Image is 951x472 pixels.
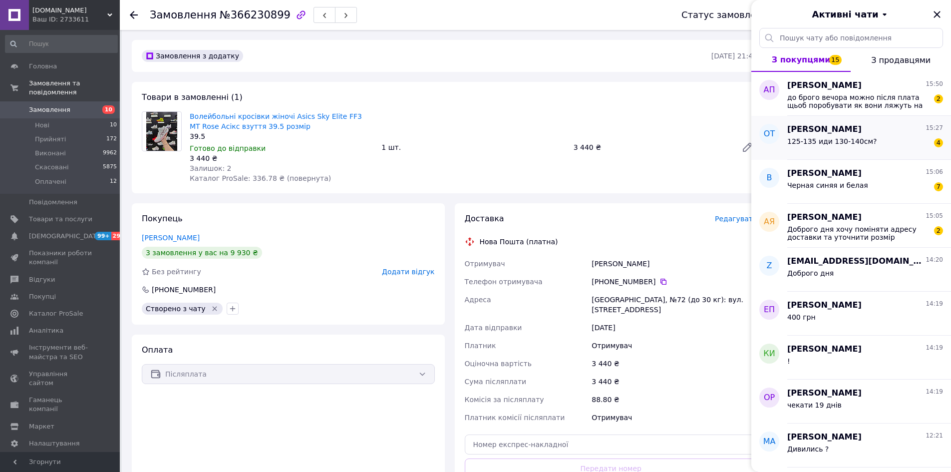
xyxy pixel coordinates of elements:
[751,248,951,292] button: z[EMAIL_ADDRESS][DOMAIN_NAME]14:20Доброго дня
[926,80,943,88] span: 15:50
[35,149,66,158] span: Виконані
[190,164,232,172] span: Залишок: 2
[211,305,219,313] svg: Видалити мітку
[29,79,120,97] span: Замовлення та повідомлення
[931,8,943,20] button: Закрити
[29,232,103,241] span: [DEMOGRAPHIC_DATA]
[926,300,943,308] span: 14:19
[926,432,943,440] span: 12:21
[590,255,759,273] div: [PERSON_NAME]
[779,8,923,21] button: Активні чати
[934,138,943,147] span: 4
[570,140,733,154] div: 3 440 ₴
[130,10,138,20] div: Повернутися назад
[751,160,951,204] button: В[PERSON_NAME]15:06Черная синяя и белая7
[29,343,92,361] span: Інструменти веб-майстра та SEO
[151,285,217,295] div: [PHONE_NUMBER]
[926,212,943,220] span: 15:05
[152,268,201,276] span: Без рейтингу
[35,177,66,186] span: Оплачені
[763,436,776,448] span: МА
[751,116,951,160] button: ОТ[PERSON_NAME]15:27125-135 иди 130-140см?4
[590,291,759,319] div: [GEOGRAPHIC_DATA], №72 (до 30 кг): вул. [STREET_ADDRESS]
[787,225,929,241] span: Доброго дня хочу поміняти адресу доставки та уточнити розмір
[29,439,80,448] span: Налаштування
[465,396,544,404] span: Комісія за післяплату
[751,292,951,336] button: ЕП[PERSON_NAME]14:19400 грн
[103,149,117,158] span: 9962
[737,137,757,157] a: Редагувати
[787,80,862,91] span: [PERSON_NAME]
[465,342,496,350] span: Платник
[759,28,943,48] input: Пошук чату або повідомлення
[764,216,775,228] span: АЯ
[29,422,54,431] span: Маркет
[106,135,117,144] span: 172
[590,391,759,409] div: 88.80 ₴
[787,313,816,321] span: 400 грн
[35,163,69,172] span: Скасовані
[751,204,951,248] button: АЯ[PERSON_NAME]15:05Доброго дня хочу поміняти адресу доставки та уточнити розмір2
[142,247,262,259] div: 3 замовлення у вас на 9 930 ₴
[751,424,951,468] button: МА[PERSON_NAME]12:21Дивились ?
[787,168,862,179] span: [PERSON_NAME]
[142,345,173,355] span: Оплата
[751,336,951,380] button: КИ[PERSON_NAME]14:19!
[146,305,206,313] span: Створено з чату
[29,105,70,114] span: Замовлення
[142,92,243,102] span: Товари в замовленні (1)
[29,249,92,267] span: Показники роботи компанії
[29,370,92,388] span: Управління сайтом
[590,373,759,391] div: 3 440 ₴
[934,94,943,103] span: 2
[787,300,862,311] span: [PERSON_NAME]
[764,128,775,140] span: ОТ
[926,344,943,352] span: 14:19
[590,409,759,427] div: Отримувач
[465,378,527,386] span: Сума післяплати
[35,135,66,144] span: Прийняті
[715,215,757,223] span: Редагувати
[465,260,505,268] span: Отримувач
[851,48,951,72] button: З продавцями
[29,215,92,224] span: Товари та послуги
[787,445,829,453] span: Дивились ?
[110,121,117,130] span: 10
[926,124,943,132] span: 15:27
[590,319,759,337] div: [DATE]
[787,357,790,365] span: !
[590,355,759,373] div: 3 440 ₴
[150,9,217,21] span: Замовлення
[787,388,862,399] span: [PERSON_NAME]
[29,396,92,414] span: Гаманець компанії
[767,172,772,184] span: В
[29,62,57,71] span: Головна
[190,131,373,141] div: 39.5
[32,15,120,24] div: Ваш ID: 2733611
[146,112,177,151] img: Волейбольні кросівки жіночі Asics Sky Elite FF3 MT Rose Асікс взуття 39.5 розмір
[592,277,757,287] div: [PHONE_NUMBER]
[787,93,929,109] span: до брого вечора можно після плата щьоб поробувати як вони ляжуть на ногу я не СКАМ
[95,232,111,240] span: 99+
[190,144,266,152] span: Готово до відправки
[751,48,851,72] button: З покупцями15
[934,182,943,191] span: 7
[477,237,561,247] div: Нова Пошта (платна)
[29,292,56,301] span: Покупці
[220,9,291,21] span: №366230899
[29,275,55,284] span: Відгуки
[465,414,565,422] span: Платник комісії післяплати
[711,52,757,60] time: [DATE] 21:48
[29,309,83,318] span: Каталог ProSale
[32,6,107,15] span: www.sport888.in.ua
[142,214,183,223] span: Покупець
[787,401,842,409] span: чекати 19 днів
[103,163,117,172] span: 5875
[590,337,759,355] div: Отримувач
[787,181,868,189] span: Черная синяя и белая
[29,326,63,335] span: Аналітика
[465,435,758,455] input: Номер експрес-накладної
[465,360,532,368] span: Оціночна вартість
[764,304,775,316] span: ЕП
[465,324,522,332] span: Дата відправки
